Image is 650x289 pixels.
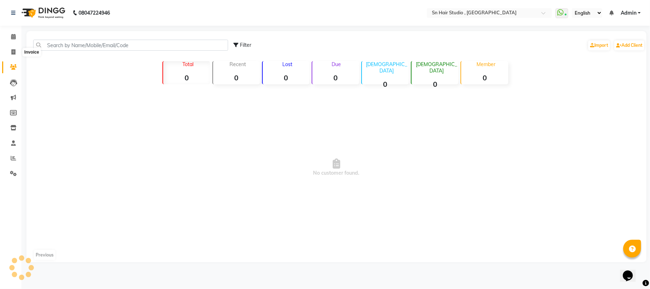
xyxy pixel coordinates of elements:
[240,42,251,48] span: Filter
[216,61,260,68] p: Recent
[314,61,359,68] p: Due
[414,61,458,74] p: [DEMOGRAPHIC_DATA]
[614,40,644,50] a: Add Client
[79,3,110,23] b: 08047224946
[263,73,309,82] strong: 0
[26,87,646,248] span: No customer found.
[33,40,228,51] input: Search by Name/Mobile/Email/Code
[620,260,643,282] iframe: chat widget
[621,9,636,17] span: Admin
[166,61,210,68] p: Total
[464,61,508,68] p: Member
[362,80,409,89] strong: 0
[365,61,409,74] p: [DEMOGRAPHIC_DATA]
[461,73,508,82] strong: 0
[163,73,210,82] strong: 0
[22,48,41,57] div: Invoice
[213,73,260,82] strong: 0
[412,80,458,89] strong: 0
[312,73,359,82] strong: 0
[266,61,309,68] p: Lost
[18,3,67,23] img: logo
[588,40,610,50] a: Import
